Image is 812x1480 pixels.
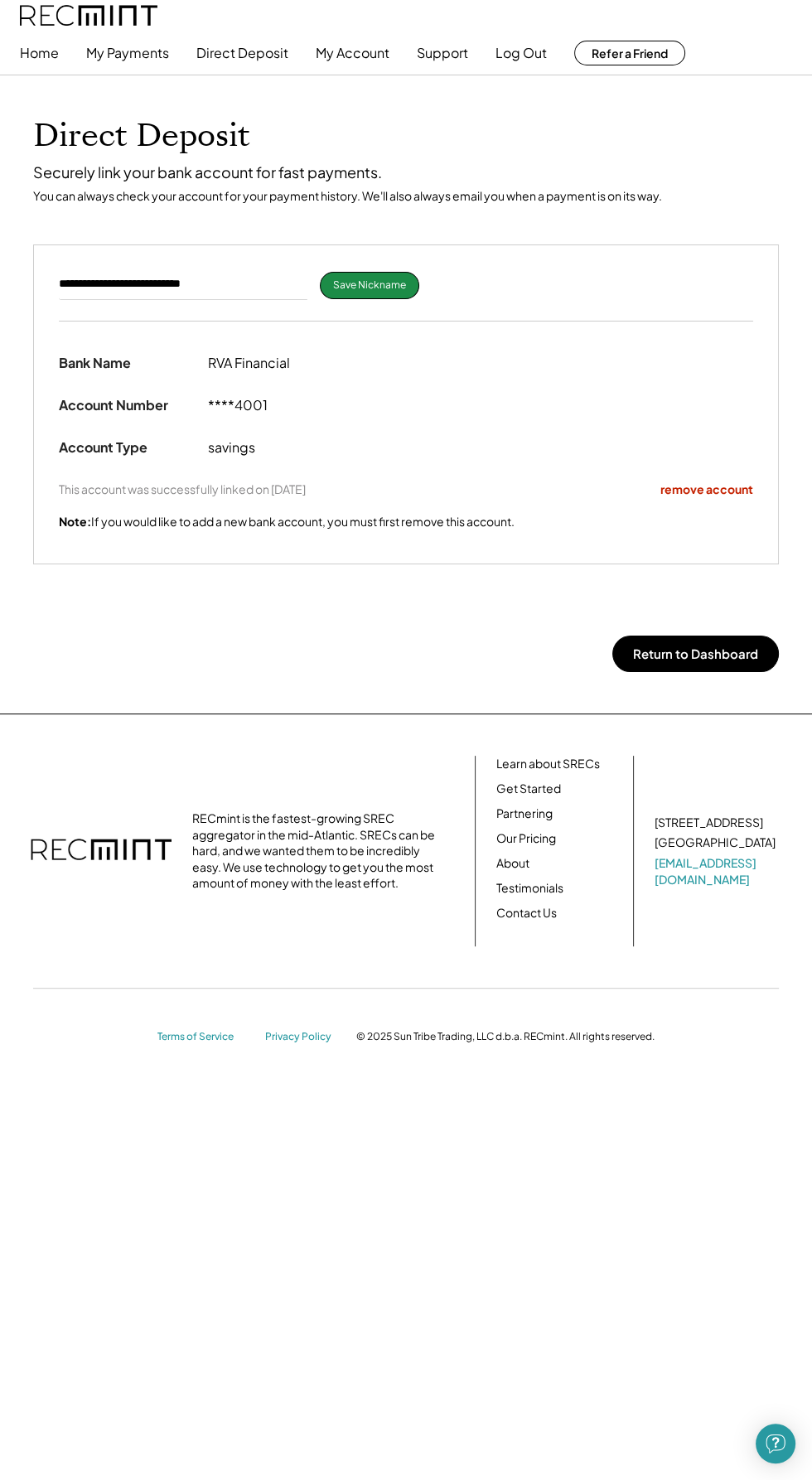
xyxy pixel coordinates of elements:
[417,36,468,70] button: Support
[208,439,407,457] div: savings
[655,834,776,851] div: [GEOGRAPHIC_DATA]
[333,278,406,293] div: Save Nickname
[20,5,157,26] img: recmint-logotype%403x.png
[316,36,389,70] button: My Account
[574,41,685,65] button: Refer a Friend
[33,162,779,181] div: Securely link your bank account for fast payments.
[31,822,172,880] img: recmint-logotype%403x.png
[33,188,779,203] div: You can always check your account for your payment history. We'll also always email you when a pa...
[59,397,208,414] div: Account Number
[496,781,561,797] a: Get Started
[208,355,407,372] div: RVA Financial
[86,36,169,70] button: My Payments
[59,514,91,529] strong: Note:
[496,855,529,872] a: About
[265,1030,340,1044] a: Privacy Policy
[196,36,288,70] button: Direct Deposit
[496,880,563,897] a: Testimonials
[157,1030,249,1044] a: Terms of Service
[612,636,779,672] button: Return to Dashboard
[496,905,557,921] a: Contact Us
[496,830,556,847] a: Our Pricing
[356,1030,655,1043] div: © 2025 Sun Tribe Trading, LLC d.b.a. RECmint. All rights reserved.
[192,810,441,892] div: RECmint is the fastest-growing SREC aggregator in the mid-Atlantic. SRECs can be hard, and we wan...
[59,481,306,496] div: This account was successfully linked on [DATE]
[495,36,547,70] button: Log Out
[59,514,515,530] div: If you would like to add a new bank account, you must first remove this account.
[655,855,779,888] a: [EMAIL_ADDRESS][DOMAIN_NAME]
[496,756,600,772] a: Learn about SRECs
[496,805,553,822] a: Partnering
[33,117,779,156] h1: Direct Deposit
[20,36,59,70] button: Home
[59,439,208,457] div: Account Type
[660,481,753,498] div: remove account
[655,815,763,831] div: [STREET_ADDRESS]
[756,1424,795,1463] div: Open Intercom Messenger
[59,355,208,372] div: Bank Name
